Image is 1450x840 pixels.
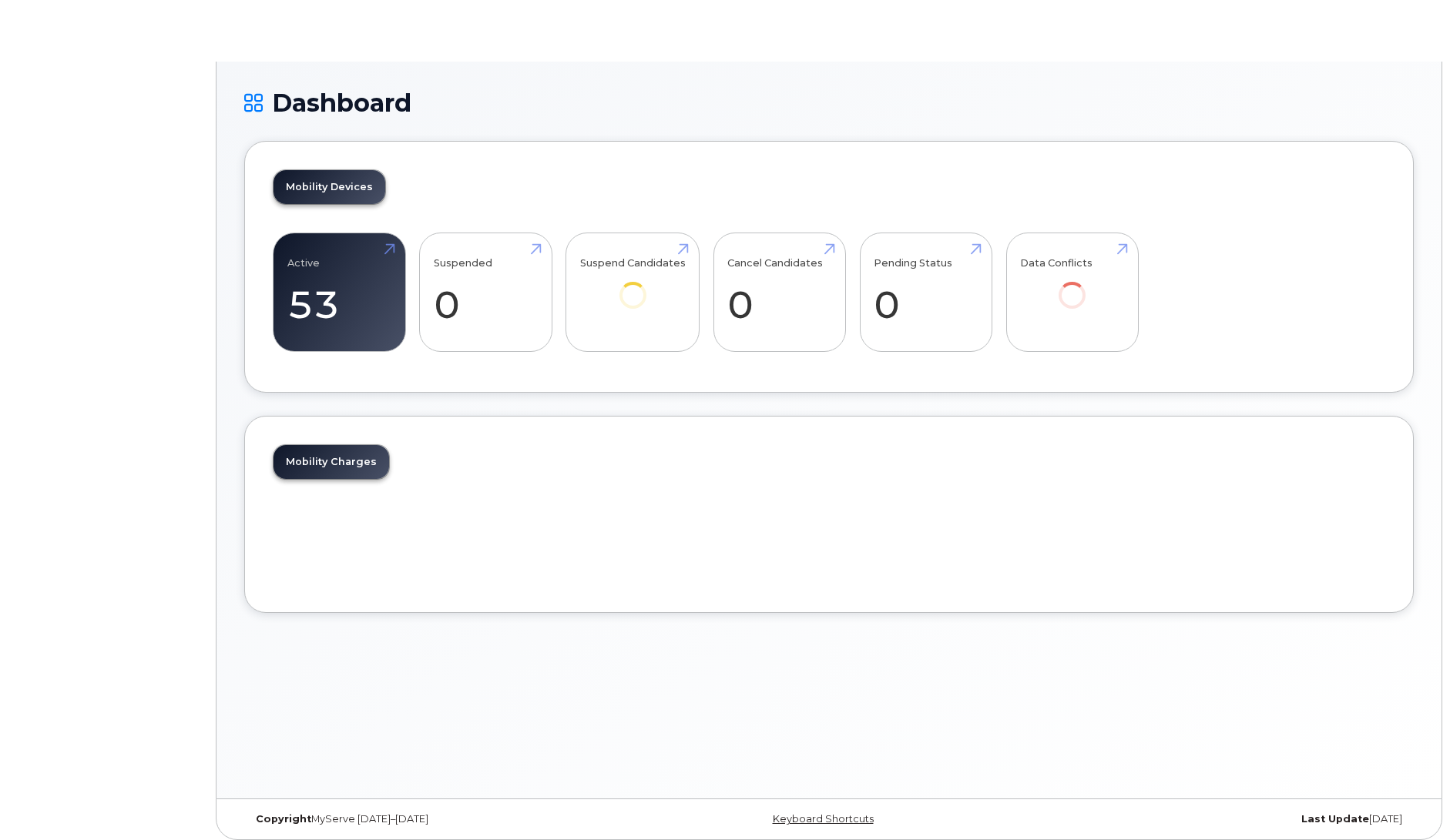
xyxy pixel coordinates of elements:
a: Suspend Candidates [580,242,686,330]
a: Cancel Candidates 0 [727,242,831,343]
a: Pending Status 0 [874,242,978,343]
a: Keyboard Shortcuts [773,813,874,825]
strong: Copyright [256,813,311,825]
h1: Dashboard [244,89,1414,116]
a: Active 53 [287,242,391,343]
div: MyServe [DATE]–[DATE] [244,813,634,825]
a: Mobility Devices [274,170,385,204]
a: Suspended 0 [434,242,538,343]
a: Data Conflicts [1020,242,1124,330]
div: [DATE] [1024,813,1414,825]
strong: Last Update [1301,813,1369,825]
a: Mobility Charges [274,445,389,479]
